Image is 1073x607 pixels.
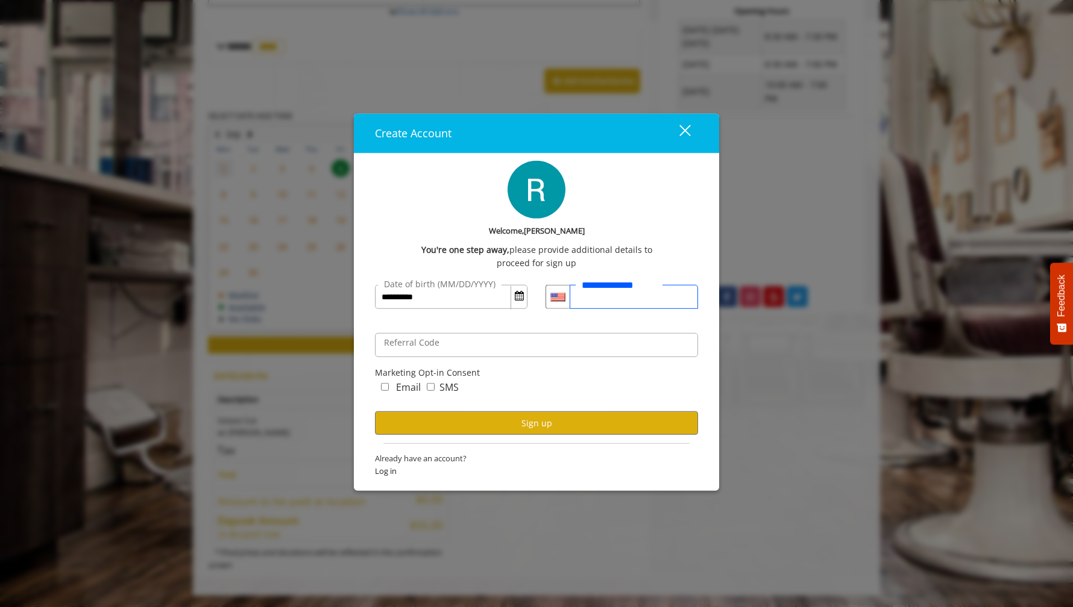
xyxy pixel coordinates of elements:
[378,336,445,349] label: Referral Code
[489,225,585,237] b: Welcome,[PERSON_NAME]
[375,366,698,379] div: Marketing Opt-in Consent
[381,383,389,391] input: marketing_email_concern
[375,465,698,478] span: Log in
[546,285,570,309] div: Country
[511,285,527,306] button: Open Calendar
[421,243,509,256] b: You're one step away,
[1050,263,1073,344] button: Feedback - Show survey
[508,161,565,219] img: profile-pic
[666,124,690,142] div: close dialog
[1056,275,1067,317] span: Feedback
[396,380,421,396] label: Email
[375,333,698,357] input: ReferralCode
[375,126,452,140] span: Create Account
[375,452,698,465] span: Already have an account?
[375,285,527,309] input: DateOfBirth
[375,257,698,270] div: proceed for sign up
[375,411,698,435] button: Sign up
[427,383,435,391] input: marketing_sms_concern
[439,380,459,396] label: SMS
[657,120,698,145] button: close dialog
[375,243,698,256] div: please provide additional details to
[378,278,502,291] label: Date of birth (MM/DD/YYYY)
